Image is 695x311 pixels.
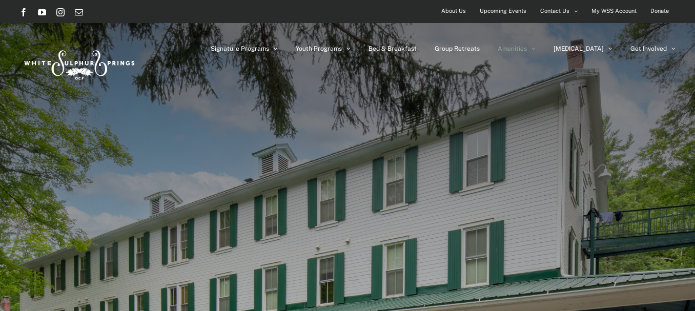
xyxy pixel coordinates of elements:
[75,8,83,16] a: Email
[630,46,667,52] span: Get Involved
[554,23,612,74] a: [MEDICAL_DATA]
[498,23,536,74] a: Amenities
[56,8,65,16] a: Instagram
[211,23,676,74] nav: Main Menu
[591,4,637,18] span: My WSS Account
[554,46,604,52] span: [MEDICAL_DATA]
[211,23,278,74] a: Signature Programs
[480,4,526,18] span: Upcoming Events
[650,4,669,18] span: Donate
[630,23,676,74] a: Get Involved
[38,8,46,16] a: YouTube
[296,46,342,52] span: Youth Programs
[540,4,569,18] span: Contact Us
[369,46,417,52] span: Bed & Breakfast
[435,46,480,52] span: Group Retreats
[435,23,480,74] a: Group Retreats
[19,39,137,87] img: White Sulphur Springs Logo
[441,4,466,18] span: About Us
[498,46,527,52] span: Amenities
[19,8,28,16] a: Facebook
[211,46,269,52] span: Signature Programs
[369,23,417,74] a: Bed & Breakfast
[296,23,351,74] a: Youth Programs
